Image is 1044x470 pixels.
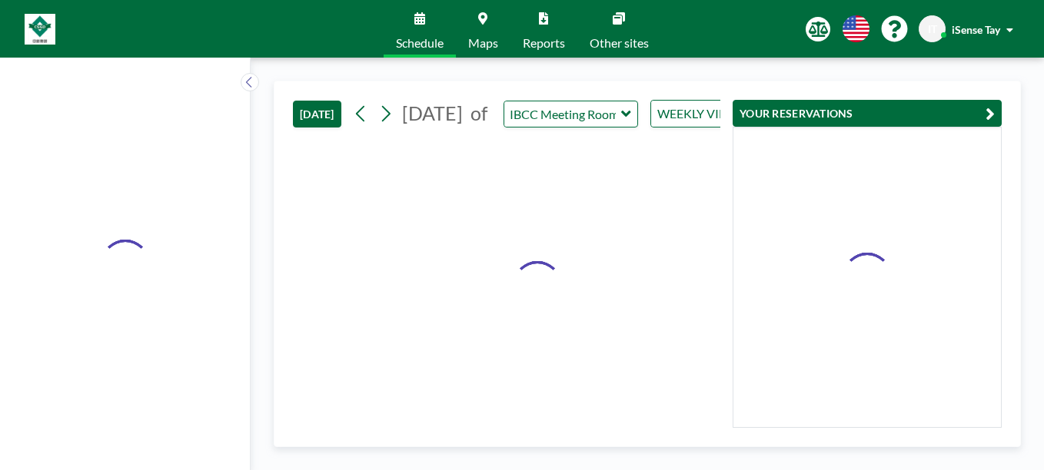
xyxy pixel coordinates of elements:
[733,100,1002,127] button: YOUR RESERVATIONS
[504,101,622,127] input: IBCC Meeting Room 1
[468,37,498,49] span: Maps
[523,37,565,49] span: Reports
[654,104,741,124] span: WEEKLY VIEW
[293,101,341,127] button: [DATE]
[928,22,937,36] span: IT
[396,37,444,49] span: Schedule
[402,101,463,124] span: [DATE]
[651,101,784,127] div: Search for option
[590,37,649,49] span: Other sites
[952,23,1000,36] span: iSense Tay
[470,101,487,125] span: of
[25,14,55,45] img: organization-logo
